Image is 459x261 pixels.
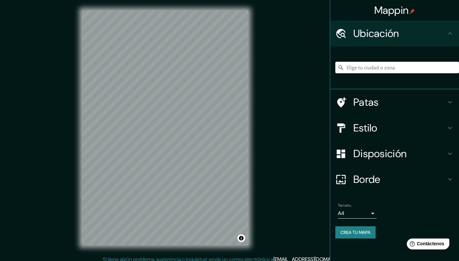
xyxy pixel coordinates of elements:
font: Ubicación [353,27,399,40]
button: Crea tu mapa [335,226,376,239]
canvas: Mapa [82,10,248,245]
iframe: Lanzador de widgets de ayuda [402,236,452,254]
font: Mappin [374,4,409,17]
input: Elige tu ciudad o zona [335,62,459,73]
div: Ubicación [330,21,459,46]
font: Borde [353,173,380,186]
div: Disposición [330,141,459,166]
font: A4 [338,210,344,217]
font: Crea tu mapa [340,230,370,235]
button: Activar o desactivar atribución [237,234,245,242]
img: pin-icon.png [410,9,415,14]
div: Estilo [330,115,459,141]
div: A4 [338,208,377,219]
div: Borde [330,166,459,192]
font: Estilo [353,121,378,135]
font: Patas [353,95,379,109]
font: Tamaño [338,203,351,208]
div: Patas [330,89,459,115]
font: Disposición [353,147,406,160]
